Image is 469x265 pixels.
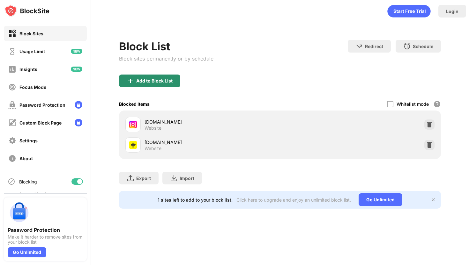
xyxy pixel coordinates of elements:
div: Block Sites [19,31,43,36]
div: Sync with other devices [19,191,52,202]
img: insights-off.svg [8,65,16,73]
img: favicons [129,141,137,149]
img: new-icon.svg [71,67,82,72]
div: Blocked Items [119,101,150,107]
div: Add to Block List [136,78,173,83]
img: settings-off.svg [8,137,16,145]
img: time-usage-off.svg [8,47,16,55]
img: lock-menu.svg [75,101,82,109]
div: Password Protection [8,227,83,233]
img: favicons [129,121,137,128]
div: Website [145,125,161,131]
img: x-button.svg [431,197,436,202]
div: [DOMAIN_NAME] [145,139,280,146]
img: sync-icon.svg [8,193,15,201]
div: Custom Block Page [19,120,62,125]
div: Website [145,146,161,151]
img: block-on.svg [8,30,16,38]
div: Block sites permanently or by schedule [119,55,213,62]
div: Export [136,175,151,181]
img: focus-off.svg [8,83,16,91]
div: About [19,156,33,161]
div: Schedule [413,44,433,49]
div: Blocking [19,179,37,184]
div: animation [387,5,431,18]
img: blocking-icon.svg [8,178,15,185]
div: Import [180,175,194,181]
div: Focus Mode [19,84,46,90]
div: Settings [19,138,38,143]
img: logo-blocksite.svg [4,4,49,17]
div: Password Protection [19,102,65,108]
img: new-icon.svg [71,49,82,54]
div: [DOMAIN_NAME] [145,118,280,125]
img: lock-menu.svg [75,119,82,126]
div: Redirect [365,44,383,49]
div: Whitelist mode [397,101,429,107]
div: Go Unlimited [8,247,46,257]
div: 1 sites left to add to your block list. [158,197,233,203]
div: Click here to upgrade and enjoy an unlimited block list. [236,197,351,203]
div: Go Unlimited [359,193,402,206]
div: Block List [119,40,213,53]
img: push-password-protection.svg [8,201,31,224]
img: password-protection-off.svg [8,101,16,109]
div: Usage Limit [19,49,45,54]
div: Login [446,9,458,14]
img: about-off.svg [8,154,16,162]
div: Insights [19,67,37,72]
div: Make it harder to remove sites from your block list [8,234,83,245]
img: customize-block-page-off.svg [8,119,16,127]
